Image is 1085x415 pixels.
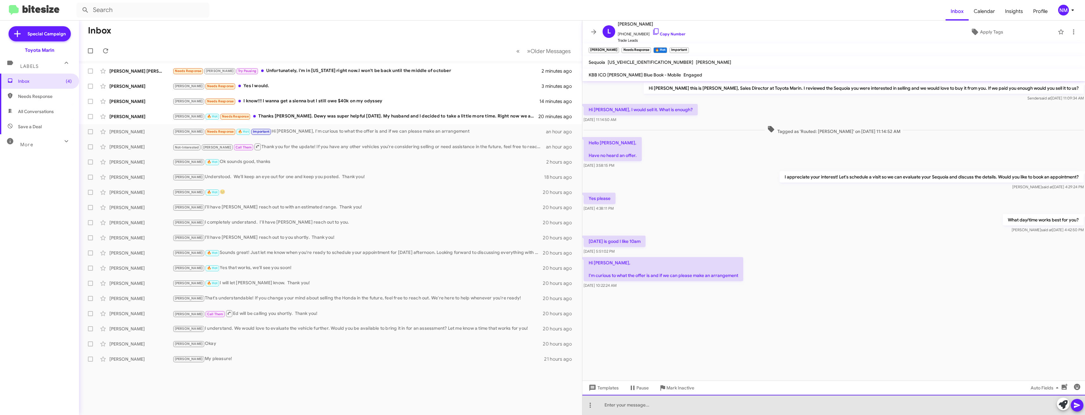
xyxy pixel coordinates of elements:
[173,234,543,241] div: I'll have [PERSON_NAME] reach out to you shortly. Thank you!
[207,114,218,118] span: 🔥 Hot
[109,220,173,226] div: [PERSON_NAME]
[175,296,203,300] span: [PERSON_NAME]
[653,47,667,53] small: 🔥 Hot
[544,174,577,180] div: 18 hours ago
[109,129,173,135] div: [PERSON_NAME]
[236,145,252,149] span: Call Them
[109,189,173,195] div: [PERSON_NAME]
[18,123,42,130] span: Save a Deal
[780,171,1084,183] p: I appreciate your interest! Let's schedule a visit so we can evaluate your Sequoia and discuss th...
[25,47,54,53] div: Toyota Marin
[207,266,218,270] span: 🔥 Hot
[946,2,969,21] a: Inbox
[173,355,544,363] div: My pleasure!
[173,98,539,105] div: I know!!! I wanna get a sienna but I still owe $40k on my odyssey
[253,129,269,134] span: Important
[207,160,218,164] span: 🔥 Hot
[584,193,616,204] p: Yes please
[1041,227,1052,232] span: said at
[589,72,681,78] span: KBB ICO [PERSON_NAME] Blue Book - Mobile
[206,69,234,73] span: [PERSON_NAME]
[109,341,173,347] div: [PERSON_NAME]
[203,145,231,149] span: [PERSON_NAME]
[523,45,574,57] button: Next
[1040,96,1051,100] span: said at
[175,205,203,209] span: [PERSON_NAME]
[109,174,173,180] div: [PERSON_NAME]
[546,129,577,135] div: an hour ago
[1028,2,1053,21] a: Profile
[608,59,693,65] span: [US_VEHICLE_IDENTIFICATION_NUMBER]
[969,2,1000,21] span: Calendar
[1000,2,1028,21] a: Insights
[1042,184,1053,189] span: said at
[584,206,614,211] span: [DATE] 4:38:11 PM
[175,281,203,285] span: [PERSON_NAME]
[109,326,173,332] div: [PERSON_NAME]
[584,283,616,288] span: [DATE] 10:22:24 AM
[175,99,203,103] span: [PERSON_NAME]
[109,310,173,317] div: [PERSON_NAME]
[175,69,202,73] span: Needs Response
[1053,5,1078,15] button: NM
[584,137,642,161] p: Hello [PERSON_NAME], Have no heard an offer.
[543,310,577,317] div: 20 hours ago
[207,312,224,316] span: Call Them
[546,159,577,165] div: 2 hours ago
[543,235,577,241] div: 20 hours ago
[109,265,173,271] div: [PERSON_NAME]
[173,340,543,347] div: Okay
[173,143,546,151] div: Thank you for the update! If you have any other vehicles you're considering selling or need assis...
[109,113,173,120] div: [PERSON_NAME]
[618,20,685,28] span: [PERSON_NAME]
[618,28,685,37] span: [PHONE_NUMBER]
[670,47,689,53] small: Important
[207,129,234,134] span: Needs Response
[589,47,619,53] small: [PERSON_NAME]
[1026,382,1066,394] button: Auto Fields
[513,45,574,57] nav: Page navigation example
[77,3,209,18] input: Search
[173,219,543,226] div: I completely understand. I'll have [PERSON_NAME] reach out to you.
[543,265,577,271] div: 20 hours ago
[109,295,173,302] div: [PERSON_NAME]
[1003,214,1084,226] p: What day/time works best for you?
[9,26,71,41] a: Special Campaign
[618,37,685,44] span: Trade Leads
[109,204,173,211] div: [PERSON_NAME]
[66,78,72,84] span: (4)
[175,175,203,179] span: [PERSON_NAME]
[539,98,577,105] div: 14 minutes ago
[175,327,203,331] span: [PERSON_NAME]
[173,264,543,272] div: Yes that works, we'll see you soon!
[542,68,577,74] div: 2 minutes ago
[207,99,234,103] span: Needs Response
[173,325,543,332] div: I understand. We would love to evaluate the vehicle further. Would you be available to bring it i...
[173,113,539,120] div: Thanks [PERSON_NAME]. Dewy was super helpful [DATE]. My husband and I decided to take a little mo...
[20,63,39,69] span: Labels
[918,26,1055,38] button: Apply Tags
[109,356,173,362] div: [PERSON_NAME]
[175,145,199,149] span: Not-Interested
[1058,5,1069,15] div: NM
[173,310,543,317] div: Ed will be calling you shortly. Thank you!
[543,189,577,195] div: 20 hours ago
[543,250,577,256] div: 20 hours ago
[175,160,203,164] span: [PERSON_NAME]
[175,342,203,346] span: [PERSON_NAME]
[175,312,203,316] span: [PERSON_NAME]
[173,82,542,90] div: Yes I would.
[584,104,698,115] p: Hi [PERSON_NAME], I would sell it. What is enough?
[584,257,743,281] p: Hi [PERSON_NAME], I'm curious to what the offer is and if we can please make an arrangement
[238,69,256,73] span: Try Pausing
[607,27,611,37] span: L
[175,220,203,225] span: [PERSON_NAME]
[765,125,903,135] span: Tagged as 'Routed: [PERSON_NAME]' on [DATE] 11:14:52 AM
[18,108,54,115] span: All Conversations
[636,382,649,394] span: Pause
[175,357,203,361] span: [PERSON_NAME]
[1031,382,1061,394] span: Auto Fields
[546,144,577,150] div: an hour ago
[175,114,203,118] span: [PERSON_NAME]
